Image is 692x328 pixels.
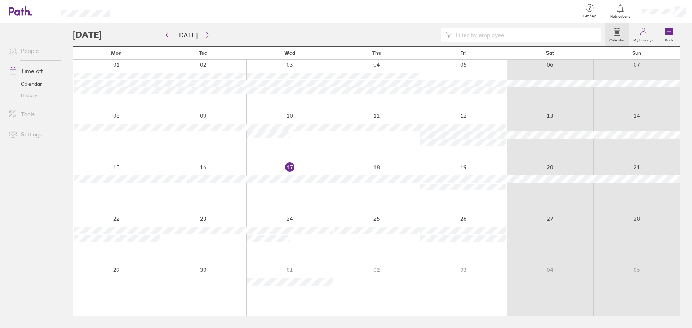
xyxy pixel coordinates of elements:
[629,36,657,42] label: My holidays
[3,107,61,121] a: Tools
[578,14,602,18] span: Get help
[605,36,629,42] label: Calendar
[3,127,61,141] a: Settings
[460,50,467,56] span: Fri
[661,36,678,42] label: Book
[605,23,629,46] a: Calendar
[546,50,554,56] span: Sat
[632,50,642,56] span: Sun
[111,50,122,56] span: Mon
[372,50,381,56] span: Thu
[453,28,596,42] input: Filter by employee
[199,50,207,56] span: Tue
[3,64,61,78] a: Time off
[657,23,680,46] a: Book
[3,90,61,101] a: History
[629,23,657,46] a: My holidays
[609,14,632,19] span: Notifications
[172,29,203,41] button: [DATE]
[284,50,295,56] span: Wed
[609,4,632,19] a: Notifications
[3,44,61,58] a: People
[3,78,61,90] a: Calendar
